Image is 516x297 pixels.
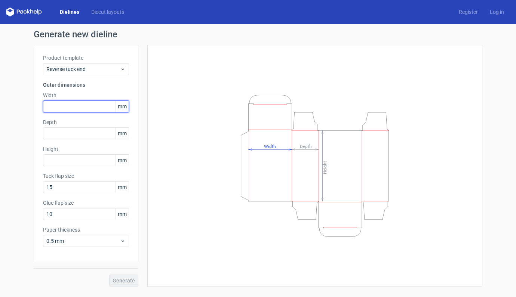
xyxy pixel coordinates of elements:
a: Dielines [54,8,85,16]
label: Height [43,145,129,153]
span: 0.5 mm [46,237,120,245]
label: Glue flap size [43,199,129,207]
label: Depth [43,118,129,126]
h3: Outer dimensions [43,81,129,89]
tspan: Width [264,143,276,149]
label: Tuck flap size [43,172,129,180]
span: Reverse tuck end [46,65,120,73]
label: Paper thickness [43,226,129,233]
span: mm [116,182,129,193]
tspan: Height [322,161,328,174]
span: mm [116,155,129,166]
a: Diecut layouts [85,8,130,16]
tspan: Depth [300,143,312,149]
a: Register [453,8,484,16]
label: Width [43,92,129,99]
a: Log in [484,8,510,16]
label: Product template [43,54,129,62]
span: mm [116,128,129,139]
h1: Generate new dieline [34,30,482,39]
span: mm [116,101,129,112]
span: mm [116,208,129,220]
